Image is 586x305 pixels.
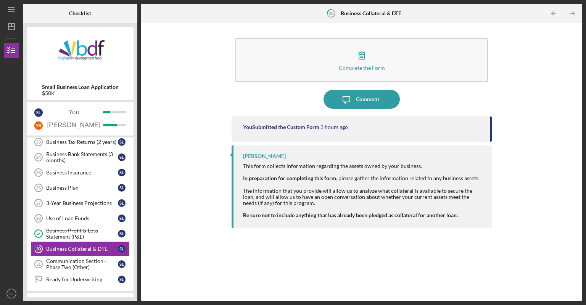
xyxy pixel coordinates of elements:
time: 2025-08-25 18:01 [320,124,348,130]
tspan: 28 [36,216,41,221]
div: Business Tax Returns (2 years) [46,139,118,145]
a: 31Communication Section - Phase Two (Other)SL [31,257,130,272]
tspan: 30 [329,11,334,16]
a: 23Business Tax Returns (2 years)SL [31,134,130,150]
text: SL [9,292,14,296]
a: 26Business PlanSL [31,180,130,195]
a: Business Profit & Loss Statement (P&L)SL [31,226,130,241]
tspan: 23 [36,140,41,144]
div: Y R [34,121,43,130]
tspan: 31 [36,262,41,266]
div: Communication Section - Phase Two (Other) [46,258,118,270]
div: Comment [356,90,379,109]
div: S L [118,245,126,253]
a: 28Use of Loan FundsSL [31,211,130,226]
button: SL [4,286,19,301]
div: $50K [42,90,119,96]
div: Business Profit & Loss Statement (P&L) [46,228,118,240]
div: Use of Loan Funds [46,215,118,221]
a: 30Business Collateral & DTESL [31,241,130,257]
div: Business Plan [46,185,118,191]
div: S L [118,138,126,146]
tspan: 25 [36,170,41,175]
a: 24Business Bank Statements (3 months)SL [31,150,130,165]
strong: Be sure not to include anything that has already been pledged as collateral for another loan. [243,212,458,218]
div: S L [34,108,43,117]
a: Ready for UnderwritingSL [31,272,130,287]
tspan: 30 [36,247,41,252]
strong: In preparation for completing this form [243,175,336,181]
tspan: 24 [36,155,41,160]
div: S L [118,230,126,237]
tspan: 26 [36,186,41,190]
div: S L [118,276,126,283]
div: Business Collateral & DTE [46,246,118,252]
b: Checklist [69,10,91,16]
div: S L [118,260,126,268]
a: 25Business InsuranceSL [31,165,130,180]
div: S L [118,169,126,176]
b: Business Collateral & DTE [341,10,401,16]
div: S L [118,153,126,161]
a: 273-Year Business ProjectionsSL [31,195,130,211]
div: [PERSON_NAME] [243,153,286,159]
div: Business Bank Statements (3 months) [46,151,118,163]
div: You Submitted the Custom Form [243,124,319,130]
button: Comment [324,90,400,109]
div: S L [118,184,126,192]
img: Product logo [27,31,134,76]
div: Ready for Underwriting [46,276,118,282]
button: Complete the Form [235,38,488,82]
div: Business Insurance [46,169,118,176]
div: 3-Year Business Projections [46,200,118,206]
div: S L [118,199,126,207]
b: Small Business Loan Application [42,84,119,90]
div: Complete the Form [339,65,385,71]
tspan: 27 [36,201,41,205]
div: S L [118,215,126,222]
div: This form collects information regarding the assets owned by your business. , please gather the i... [243,163,484,206]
